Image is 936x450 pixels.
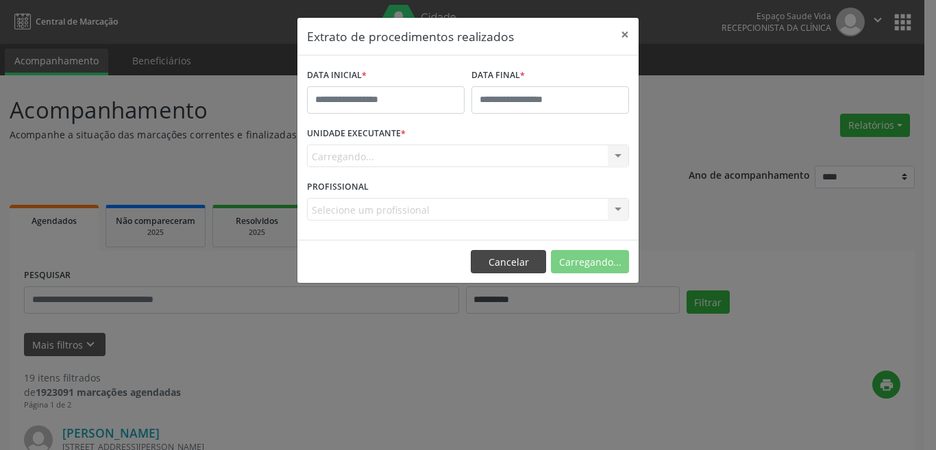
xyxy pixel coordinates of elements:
button: Close [611,18,639,51]
button: Cancelar [471,250,546,273]
button: Carregando... [551,250,629,273]
label: UNIDADE EXECUTANTE [307,123,406,145]
label: PROFISSIONAL [307,177,369,198]
h5: Extrato de procedimentos realizados [307,27,514,45]
label: DATA FINAL [471,65,525,86]
label: DATA INICIAL [307,65,367,86]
